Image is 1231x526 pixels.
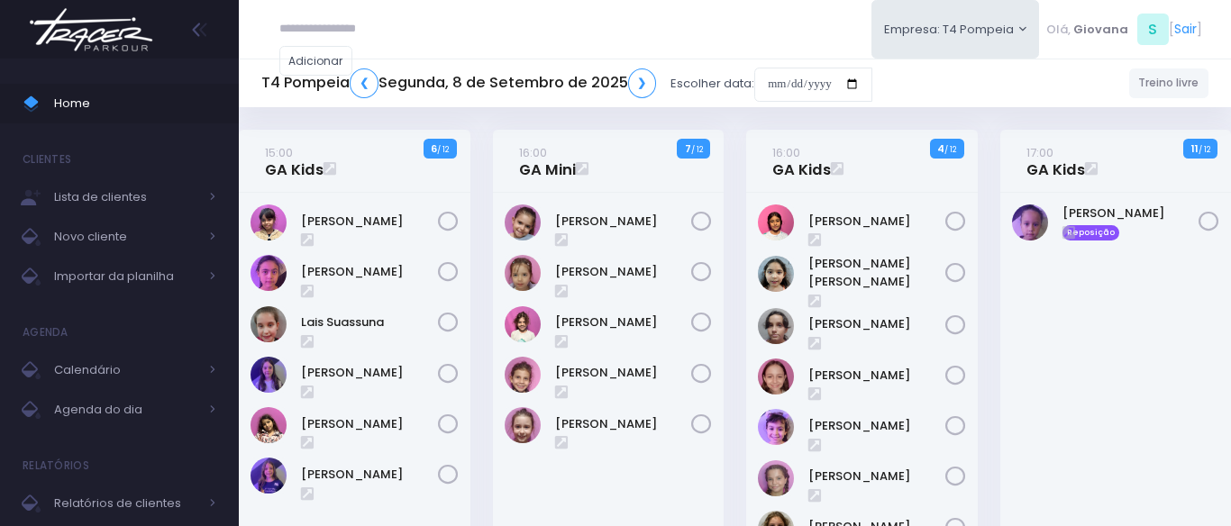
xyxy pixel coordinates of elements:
a: Lais Suassuna [301,313,437,331]
small: 15:00 [265,144,293,161]
img: Lia Widman [251,357,287,393]
a: 16:00GA Mini [519,143,576,179]
img: Olivia Tozi [505,357,541,393]
img: Gabrielly Rosa Teixeira [251,255,287,291]
img: Luiza Lobello Demônaco [758,308,794,344]
img: Clarice Lopes [251,204,287,240]
span: Relatórios de clientes [54,492,198,515]
img: Luísa Veludo Uchôa [505,255,541,291]
img: Marina Xidis Cerqueira [758,358,794,394]
img: Paolla Guerreiro [758,460,794,496]
img: Naya R. H. Miranda [1012,204,1048,240]
small: 17:00 [1026,144,1053,161]
img: Mariana Tamarindo de Souza [505,306,541,342]
a: [PERSON_NAME] [555,213,691,231]
a: [PERSON_NAME] [301,213,437,231]
small: 16:00 [772,144,800,161]
small: / 12 [437,144,449,155]
img: Luisa Yen Muller [758,256,794,292]
strong: 6 [431,141,437,156]
img: Rosa Widman [251,458,287,494]
small: 16:00 [519,144,547,161]
h5: T4 Pompeia Segunda, 8 de Setembro de 2025 [261,68,656,98]
span: Lista de clientes [54,186,198,209]
span: Importar da planilha [54,265,198,288]
div: [ ] [1039,9,1208,50]
div: Escolher data: [261,63,872,104]
a: [PERSON_NAME] [301,415,437,433]
span: Giovana [1073,21,1128,39]
a: Sair [1174,20,1197,39]
a: [PERSON_NAME] [808,417,944,435]
h4: Relatórios [23,448,89,484]
small: / 12 [944,144,956,155]
span: S [1137,14,1169,45]
span: Novo cliente [54,225,198,249]
a: [PERSON_NAME] [301,466,437,484]
a: [PERSON_NAME] [1062,204,1199,222]
a: [PERSON_NAME] [555,263,691,281]
img: Clara Sigolo [758,204,794,240]
a: [PERSON_NAME] [808,213,944,231]
a: Adicionar [279,46,353,76]
a: [PERSON_NAME] [555,364,691,382]
strong: 4 [937,141,944,156]
h4: Agenda [23,314,68,350]
span: Olá, [1046,21,1071,39]
img: LARA SHIMABUC [505,204,541,240]
span: Home [54,92,216,115]
a: Treino livre [1129,68,1209,98]
a: 15:00GA Kids [265,143,324,179]
a: [PERSON_NAME] [808,367,944,385]
a: 17:00GA Kids [1026,143,1085,179]
a: [PERSON_NAME] [555,415,691,433]
small: / 12 [1199,144,1210,155]
a: [PERSON_NAME] [301,263,437,281]
a: ❯ [628,68,657,98]
img: Rafaella Medeiros [505,407,541,443]
span: Agenda do dia [54,398,198,422]
span: Calendário [54,358,198,382]
a: [PERSON_NAME] [555,313,691,331]
a: 16:00GA Kids [772,143,831,179]
img: Nina Loureiro Andrusyszyn [758,409,794,445]
small: / 12 [691,144,703,155]
h4: Clientes [23,141,71,177]
a: [PERSON_NAME] [PERSON_NAME] [808,255,944,290]
span: Reposição [1062,225,1120,241]
a: [PERSON_NAME] [301,364,437,382]
a: [PERSON_NAME] [808,315,944,333]
img: Lais Suassuna [251,306,287,342]
strong: 11 [1191,141,1199,156]
strong: 7 [685,141,691,156]
img: Luiza Braz [251,407,287,443]
a: [PERSON_NAME] [808,467,944,485]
